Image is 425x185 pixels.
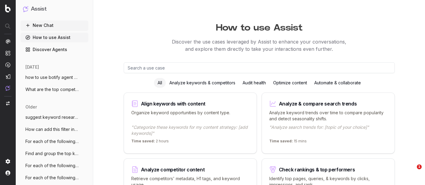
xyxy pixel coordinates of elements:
p: Discover the use cases leveraged by Assist to enhance your conversations, and explore them direct... [93,38,425,53]
button: How can add this filter in the http code [21,125,88,134]
p: "Categorize these keywords for my content strategy: [add keywords]" [131,124,249,136]
span: how to use botify agent for "PAA"? [25,74,79,80]
span: Find and group the top keywords for "Her [25,151,79,157]
button: suggest keyword research ai prompts [21,112,88,122]
a: How to use Assist [21,33,88,42]
button: Assist [23,5,86,13]
span: What are the top competitors ranking for [25,86,79,92]
iframe: Intercom live chat [404,164,419,179]
img: Assist [5,86,10,91]
div: Automate & collaborate [311,78,365,88]
a: Discover Agents [21,45,88,54]
span: For each of the following URLs, suggest [25,175,79,181]
img: Studio [5,74,10,79]
img: Assist [23,6,28,12]
button: For each of the following URLs, suggest [21,137,88,146]
img: Analytics [5,39,10,44]
div: All [154,78,166,88]
div: Analyze & compare search trends [279,101,357,106]
img: Intelligence [5,50,10,56]
button: For each of the following URLs, suggest [21,161,88,170]
h1: How to use Assist [93,19,425,33]
button: Find and group the top keywords for "Her [21,149,88,158]
img: Botify logo [5,5,11,12]
p: Analyze keyword trends over time to compare popularity and detect seasonality shifts. [269,110,387,122]
button: New Chat [21,21,88,30]
span: Time saved: [131,139,155,143]
div: Analyze keywords & competitors [166,78,239,88]
p: 15 mins [269,139,307,146]
span: How can add this filter in the http code [25,126,79,132]
h1: Assist [31,5,47,13]
div: Analyze competitor content [141,167,205,172]
div: Align keywords with content [141,101,205,106]
img: Switch project [6,101,10,105]
button: What are the top competitors ranking for [21,85,88,94]
button: For each of the following URLs, suggest [21,173,88,183]
span: suggest keyword research ai prompts [25,114,79,120]
span: For each of the following URLs, suggest [25,138,79,144]
span: older [25,104,37,110]
p: "Analyze search trends for: [topic of your choice]" [269,124,387,136]
p: Organize keyword opportunities by content type. [131,110,249,122]
span: 1 [417,164,422,169]
span: Time saved: [269,139,293,143]
div: Optimize content [270,78,311,88]
div: Check rankings & top performers [279,167,355,172]
span: For each of the following URLs, suggest [25,163,79,169]
img: Activation [5,62,10,67]
button: how to use botify agent for "PAA"? [21,73,88,82]
img: My account [5,170,10,175]
img: Setting [5,159,10,164]
input: Search a use case [124,62,395,73]
p: 2 hours [131,139,169,146]
div: Audit health [239,78,270,88]
span: [DATE] [25,64,39,70]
